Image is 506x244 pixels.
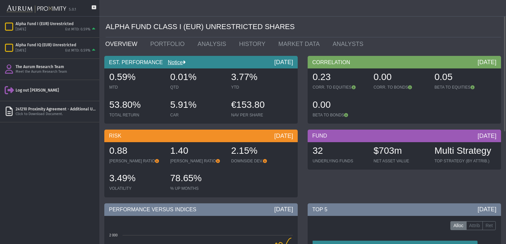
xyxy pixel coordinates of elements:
div: 0.05 [434,71,489,85]
div: [DATE] [274,58,293,66]
div: PERFORMANCE VERSUS INDICES [104,203,298,216]
div: [DATE] [478,205,496,213]
div: Multi Strategy [434,144,491,158]
div: [DATE] [478,132,496,140]
div: CORR. TO EQUITIES [313,85,367,90]
span: 0.23 [313,72,331,82]
span: 0.01% [170,72,196,82]
div: Notice [163,59,185,66]
div: 53.80% [109,99,164,112]
a: ANALYSTS [328,37,371,51]
div: 241210 Proximity Agreement - Additional User Addendum Secofind [PERSON_NAME].pdf [16,106,97,112]
div: [DATE] [478,58,496,66]
div: MTD [109,85,164,90]
div: 5.0.1 [69,7,76,12]
a: ANALYSIS [192,37,234,51]
div: Est MTD: 0.59% [65,27,90,32]
div: 5.91% [170,99,225,112]
div: 3.49% [109,172,164,186]
div: [PERSON_NAME] RATIO [170,158,225,164]
label: Ret [482,221,496,230]
a: OVERVIEW [100,37,145,51]
div: TOP 5 [308,203,501,216]
div: €153.80 [231,99,285,112]
a: PORTFOLIO [145,37,193,51]
div: NET ASSET VALUE [374,158,428,164]
div: 0.88 [109,144,164,158]
div: 1.40 [170,144,225,158]
img: Aurum-Proximity%20white.svg [7,2,66,16]
div: FUND [308,130,501,142]
div: [DATE] [16,27,26,32]
div: [DATE] [16,48,26,53]
div: YTD [231,85,285,90]
div: Alpha Fund I (EUR) Unrestricted [16,21,97,26]
div: 3.77% [231,71,285,85]
div: CORRELATION [308,56,501,68]
a: HISTORY [234,37,273,51]
div: 0.00 [374,71,428,85]
label: Attrib [466,221,483,230]
div: QTD [170,85,225,90]
a: Notice [163,60,183,65]
div: % UP MONTHS [170,186,225,191]
div: DOWNSIDE DEV. [231,158,285,164]
div: [DATE] [274,132,293,140]
div: 32 [313,144,367,158]
label: Alloc [450,221,466,230]
div: ALPHA FUND CLASS I (EUR) UNRESTRICTED SHARES [106,17,501,37]
div: Alpha Fund IQ (EUR) Unrestricted [16,42,97,48]
div: 0.00 [313,99,367,112]
div: CAR [170,112,225,118]
div: 78.65% [170,172,225,186]
div: [PERSON_NAME] RATIO [109,158,164,164]
div: TOP STRATEGY (BY ATTRIB.) [434,158,491,164]
div: NAV PER SHARE [231,112,285,118]
div: $703m [374,144,428,158]
div: TOTAL RETURN [109,112,164,118]
a: MARKET DATA [273,37,328,51]
div: Est MTD: 0.59% [65,48,90,53]
div: UNDERLYING FUNDS [313,158,367,164]
div: 2.15% [231,144,285,158]
div: Click to Download Document. [16,112,97,117]
div: BETA TO BONDS [313,112,367,118]
div: EST. PERFORMANCE [104,56,298,68]
div: RISK [104,130,298,142]
div: VOLATILITY [109,186,164,191]
span: 0.59% [109,72,135,82]
div: Log out [PERSON_NAME] [16,88,97,93]
div: [DATE] [274,205,293,213]
div: CORR. TO BONDS [374,85,428,90]
div: The Aurum Research Team [16,64,97,69]
div: Meet the Aurum Research Team [16,69,97,74]
div: BETA TO EQUITIES [434,85,489,90]
text: 2 000 [109,233,118,237]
